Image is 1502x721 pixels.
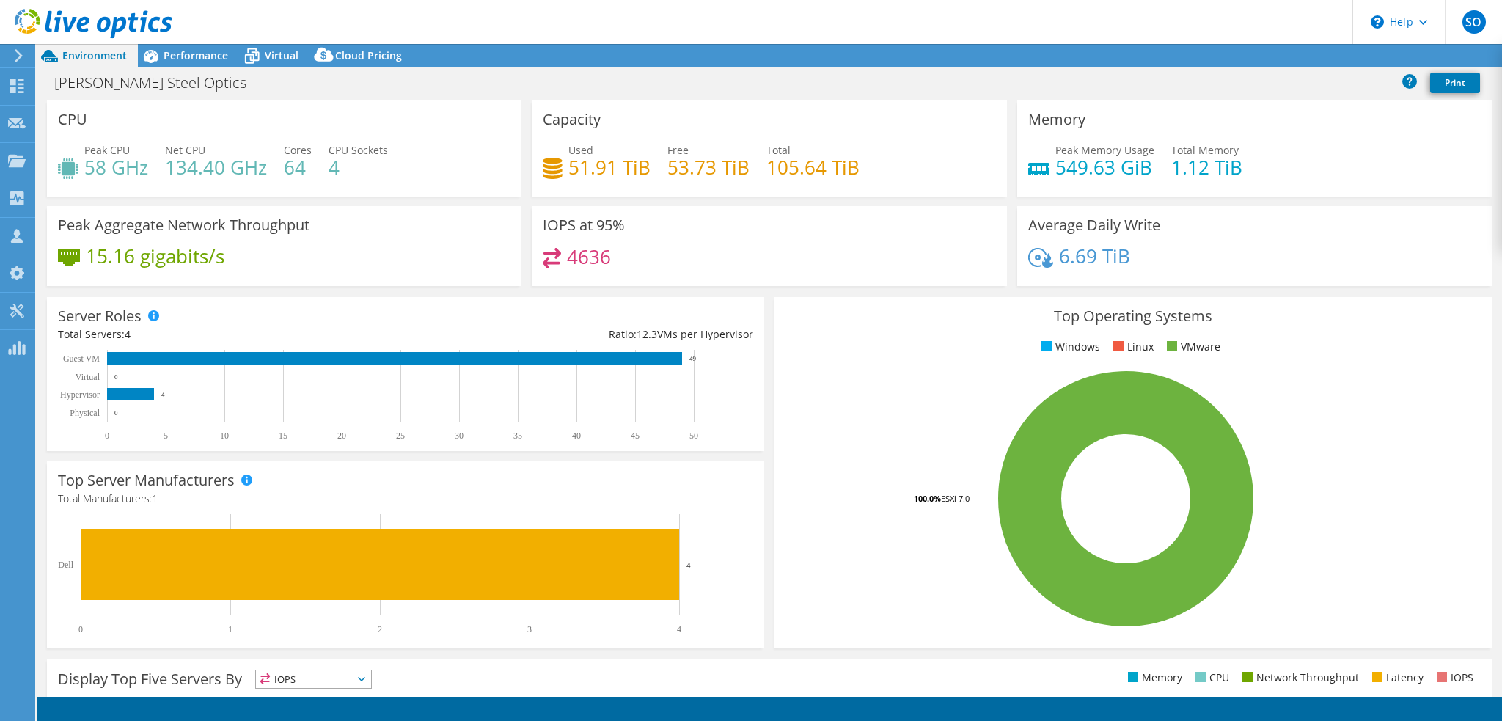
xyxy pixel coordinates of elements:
text: 35 [513,431,522,441]
div: Ratio: VMs per Hypervisor [406,326,753,343]
li: Windows [1038,339,1100,355]
h3: CPU [58,111,87,128]
span: Environment [62,48,127,62]
h3: Server Roles [58,308,142,324]
text: 0 [105,431,109,441]
h4: 105.64 TiB [766,159,860,175]
h3: Peak Aggregate Network Throughput [58,217,309,233]
text: 30 [455,431,464,441]
h3: Average Daily Write [1028,217,1160,233]
h4: 6.69 TiB [1059,248,1130,264]
text: 0 [78,624,83,634]
span: Peak CPU [84,143,130,157]
text: 3 [527,624,532,634]
text: 20 [337,431,346,441]
h4: 134.40 GHz [165,159,267,175]
svg: \n [1371,15,1384,29]
span: CPU Sockets [329,143,388,157]
text: Guest VM [63,354,100,364]
text: 40 [572,431,581,441]
span: IOPS [256,670,371,688]
h4: 58 GHz [84,159,148,175]
span: Total [766,143,791,157]
h3: Top Operating Systems [785,308,1481,324]
text: Virtual [76,372,100,382]
h4: Total Manufacturers: [58,491,753,507]
text: 4 [677,624,681,634]
h3: Top Server Manufacturers [58,472,235,488]
h4: 51.91 TiB [568,159,651,175]
text: 15 [279,431,287,441]
h4: 4 [329,159,388,175]
text: Hypervisor [60,389,100,400]
h4: 1.12 TiB [1171,159,1242,175]
text: 45 [631,431,640,441]
text: Dell [58,560,73,570]
text: 49 [689,355,697,362]
span: Used [568,143,593,157]
span: 4 [125,327,131,341]
text: 0 [114,409,118,417]
text: 4 [161,391,165,398]
span: Peak Memory Usage [1055,143,1154,157]
li: Latency [1369,670,1424,686]
li: Memory [1124,670,1182,686]
span: SO [1462,10,1486,34]
span: Net CPU [165,143,205,157]
tspan: 100.0% [914,493,941,504]
text: Physical [70,408,100,418]
span: 1 [152,491,158,505]
h3: Capacity [543,111,601,128]
span: Virtual [265,48,298,62]
text: 50 [689,431,698,441]
span: Cloud Pricing [335,48,402,62]
h4: 549.63 GiB [1055,159,1154,175]
h4: 64 [284,159,312,175]
text: 5 [164,431,168,441]
h1: [PERSON_NAME] Steel Optics [48,75,269,91]
h3: Memory [1028,111,1085,128]
li: Linux [1110,339,1154,355]
text: 4 [686,560,691,569]
text: 2 [378,624,382,634]
a: Print [1430,73,1480,93]
tspan: ESXi 7.0 [941,493,970,504]
li: VMware [1163,339,1220,355]
li: IOPS [1433,670,1473,686]
span: Performance [164,48,228,62]
li: Network Throughput [1239,670,1359,686]
text: 25 [396,431,405,441]
div: Total Servers: [58,326,406,343]
text: 1 [228,624,232,634]
h4: 15.16 gigabits/s [86,248,224,264]
span: Total Memory [1171,143,1239,157]
li: CPU [1192,670,1229,686]
text: 0 [114,373,118,381]
text: 10 [220,431,229,441]
h3: IOPS at 95% [543,217,625,233]
span: Free [667,143,689,157]
span: Cores [284,143,312,157]
h4: 53.73 TiB [667,159,750,175]
h4: 4636 [567,249,611,265]
span: 12.3 [637,327,657,341]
